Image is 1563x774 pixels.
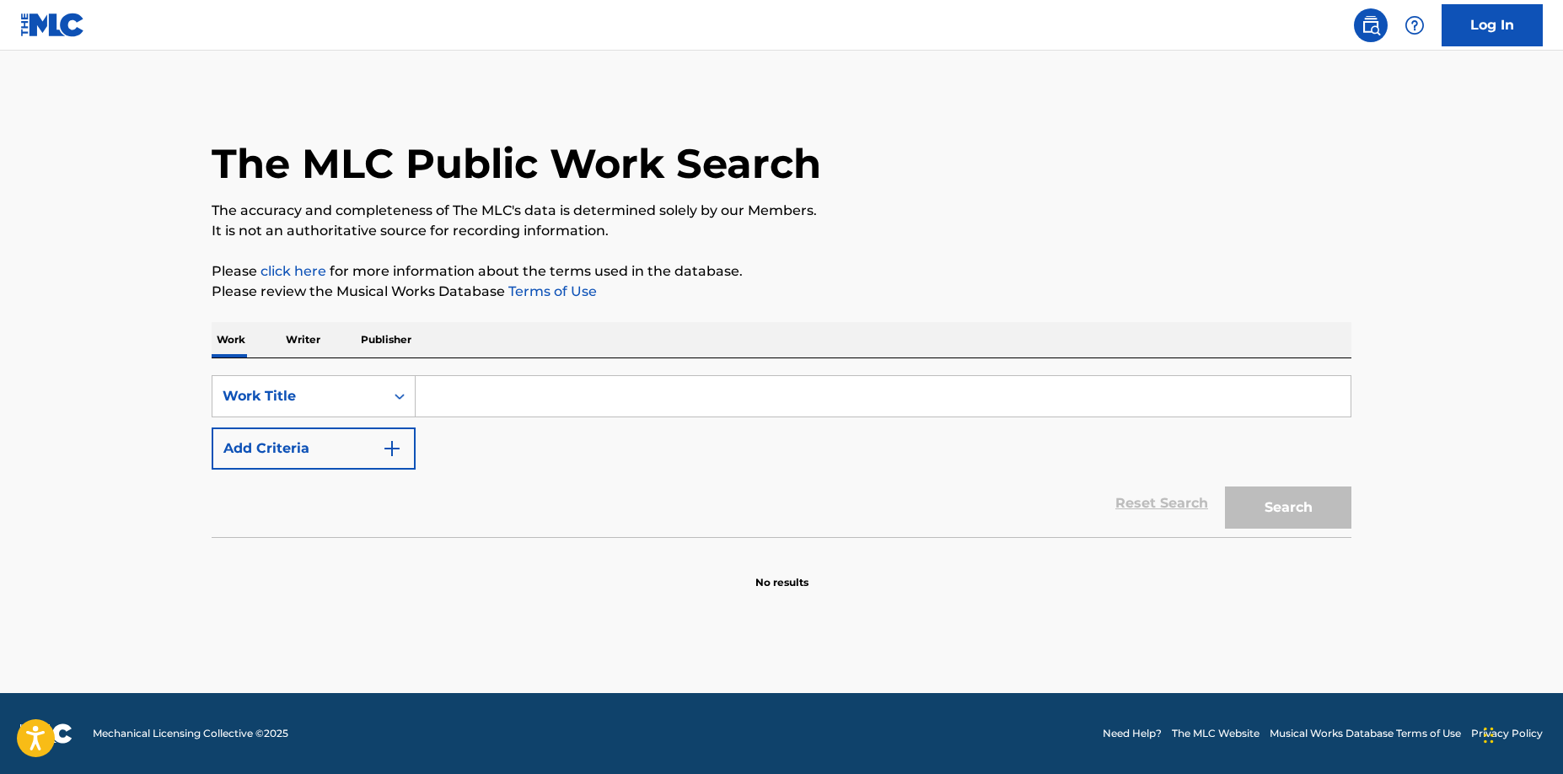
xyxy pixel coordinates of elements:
[20,723,73,744] img: logo
[1442,4,1543,46] a: Log In
[212,138,821,189] h1: The MLC Public Work Search
[212,282,1351,302] p: Please review the Musical Works Database
[1471,726,1543,741] a: Privacy Policy
[1172,726,1260,741] a: The MLC Website
[281,322,325,357] p: Writer
[1484,710,1494,761] div: Drag
[212,201,1351,221] p: The accuracy and completeness of The MLC's data is determined solely by our Members.
[212,221,1351,241] p: It is not an authoritative source for recording information.
[20,13,85,37] img: MLC Logo
[93,726,288,741] span: Mechanical Licensing Collective © 2025
[212,427,416,470] button: Add Criteria
[1270,726,1461,741] a: Musical Works Database Terms of Use
[1405,15,1425,35] img: help
[212,375,1351,537] form: Search Form
[382,438,402,459] img: 9d2ae6d4665cec9f34b9.svg
[212,261,1351,282] p: Please for more information about the terms used in the database.
[1361,15,1381,35] img: search
[1354,8,1388,42] a: Public Search
[1479,693,1563,774] iframe: Chat Widget
[212,322,250,357] p: Work
[1103,726,1162,741] a: Need Help?
[223,386,374,406] div: Work Title
[1398,8,1431,42] div: Help
[356,322,416,357] p: Publisher
[755,555,808,590] p: No results
[260,263,326,279] a: click here
[505,283,597,299] a: Terms of Use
